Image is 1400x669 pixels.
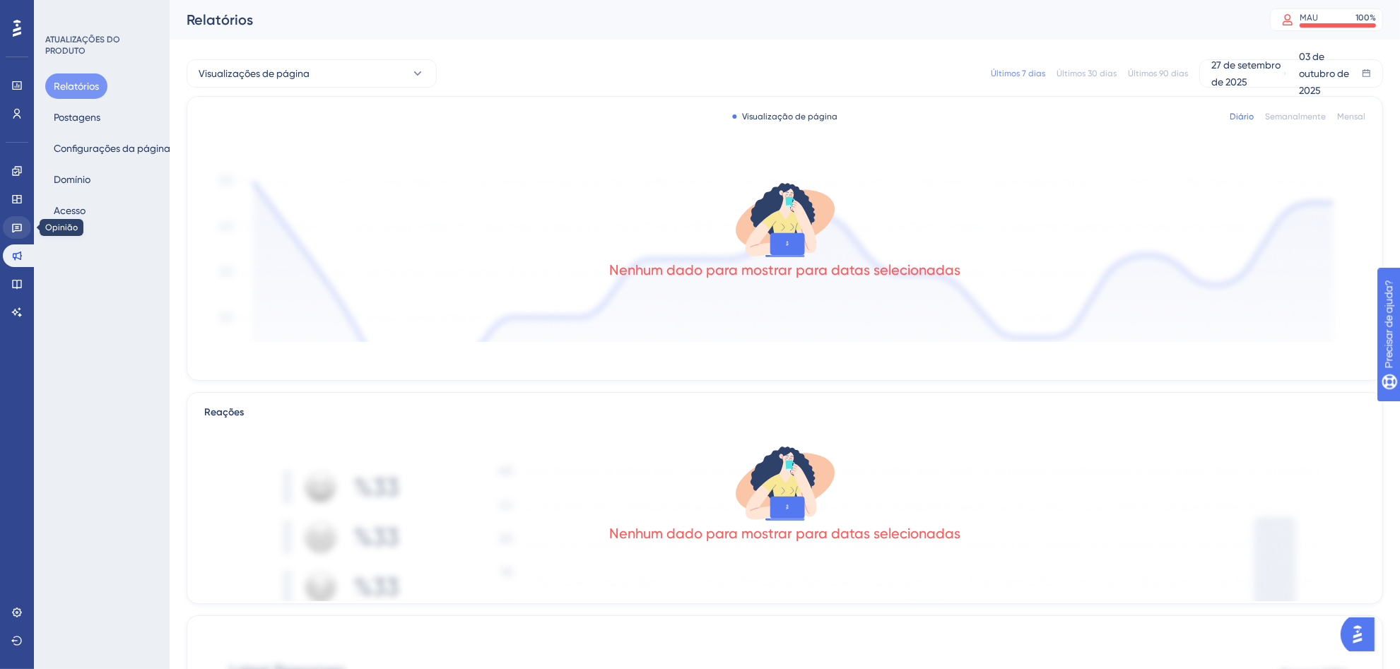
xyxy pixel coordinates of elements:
[1299,51,1349,96] font: 03 de outubro de 2025
[204,406,244,418] font: Reações
[1337,112,1365,122] font: Mensal
[45,35,120,56] font: ATUALIZAÇÕES DO PRODUTO
[1211,59,1281,88] font: 27 de setembro de 2025
[1341,613,1383,656] iframe: Iniciador do Assistente de IA do UserGuiding
[45,105,109,130] button: Postagens
[742,112,837,122] font: Visualização de página
[609,525,960,542] font: Nenhum dado para mostrar para datas selecionadas
[54,81,99,92] font: Relatórios
[1230,112,1254,122] font: Diário
[1128,69,1188,78] font: Últimos 90 dias
[45,167,99,192] button: Domínio
[45,136,179,161] button: Configurações da página
[199,68,310,79] font: Visualizações de página
[33,6,122,17] font: Precisar de ajuda?
[45,73,107,99] button: Relatórios
[1265,112,1326,122] font: Semanalmente
[991,69,1045,78] font: Últimos 7 dias
[1300,13,1318,23] font: MAU
[54,205,86,216] font: Acesso
[54,143,170,154] font: Configurações da página
[1057,69,1117,78] font: Últimos 30 dias
[187,59,437,88] button: Visualizações de página
[1355,13,1370,23] font: 100
[609,261,960,278] font: Nenhum dado para mostrar para datas selecionadas
[54,174,90,185] font: Domínio
[187,11,253,28] font: Relatórios
[54,112,100,123] font: Postagens
[45,198,94,223] button: Acesso
[1370,13,1376,23] font: %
